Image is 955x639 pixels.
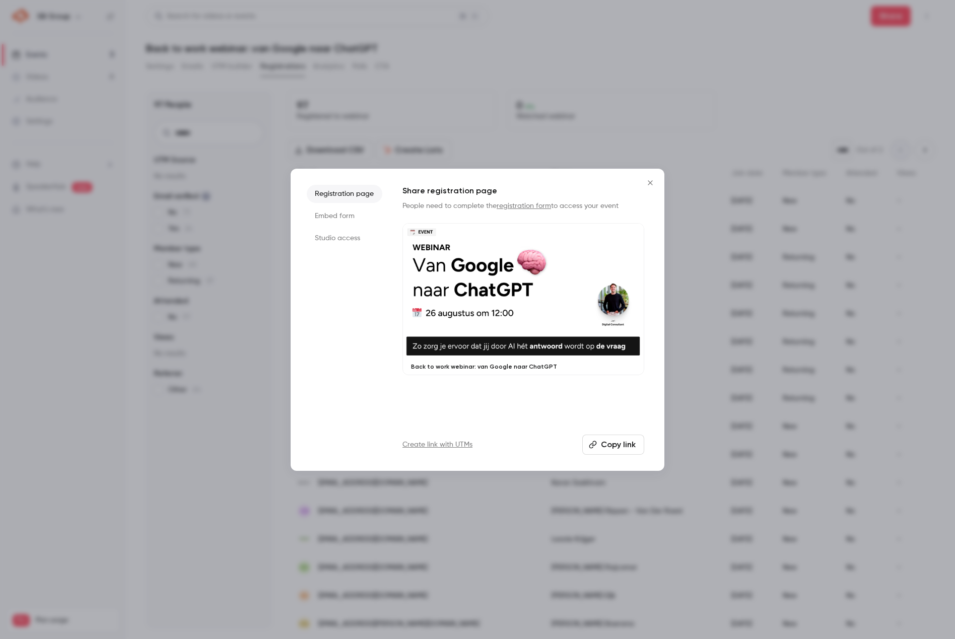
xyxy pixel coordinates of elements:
button: Close [640,173,660,193]
p: People need to complete the to access your event [402,201,644,211]
li: Embed form [307,207,382,225]
a: Back to work webinar: van Google naar ChatGPT [402,223,644,376]
a: Create link with UTMs [402,440,472,450]
a: registration form [497,202,551,209]
p: Back to work webinar: van Google naar ChatGPT [411,363,636,371]
button: Copy link [582,435,644,455]
li: Studio access [307,229,382,247]
h1: Share registration page [402,185,644,197]
li: Registration page [307,185,382,203]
